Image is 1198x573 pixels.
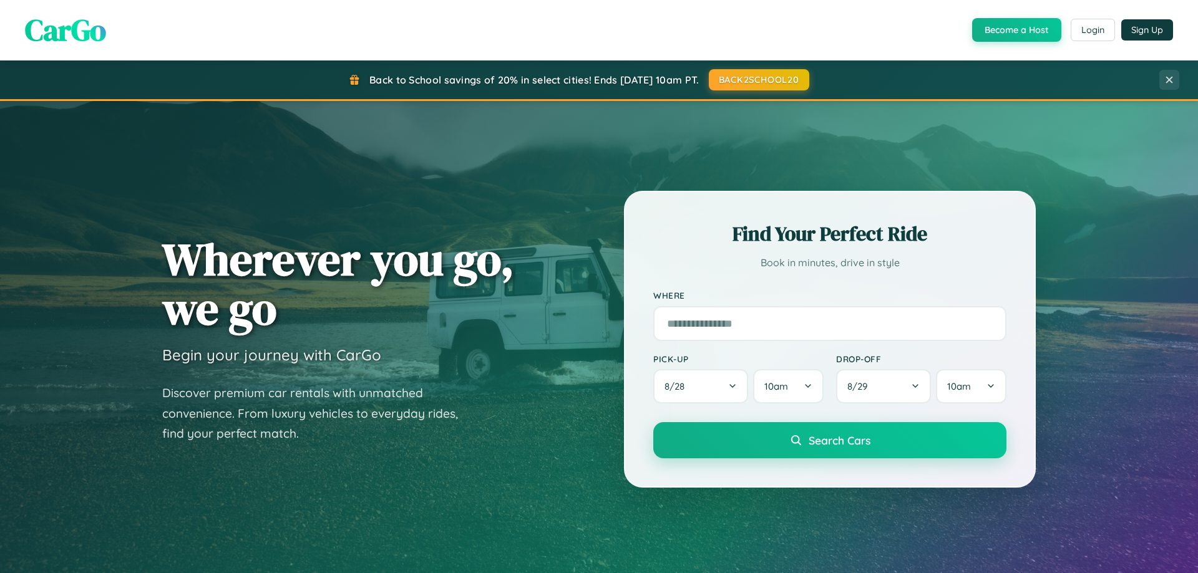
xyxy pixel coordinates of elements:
button: 10am [936,369,1006,403]
label: Pick-up [653,354,824,364]
label: Where [653,291,1006,301]
span: CarGo [25,9,106,51]
h1: Wherever you go, we go [162,234,514,333]
span: Search Cars [809,433,870,447]
span: 10am [947,380,971,392]
p: Discover premium car rentals with unmatched convenience. From luxury vehicles to everyday rides, ... [162,383,474,444]
p: Book in minutes, drive in style [653,254,1006,272]
span: 8 / 29 [847,380,874,392]
span: 8 / 28 [665,380,691,392]
h3: Begin your journey with CarGo [162,345,381,364]
button: 8/29 [836,369,931,403]
span: 10am [764,380,788,392]
label: Drop-off [836,354,1006,364]
button: Login [1071,19,1115,41]
button: 8/28 [653,369,748,403]
h2: Find Your Perfect Ride [653,220,1006,248]
button: Become a Host [972,18,1061,42]
button: BACK2SCHOOL20 [709,69,809,90]
button: Search Cars [653,422,1006,458]
span: Back to School savings of 20% in select cities! Ends [DATE] 10am PT. [369,74,699,86]
button: Sign Up [1121,19,1173,41]
button: 10am [753,369,824,403]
